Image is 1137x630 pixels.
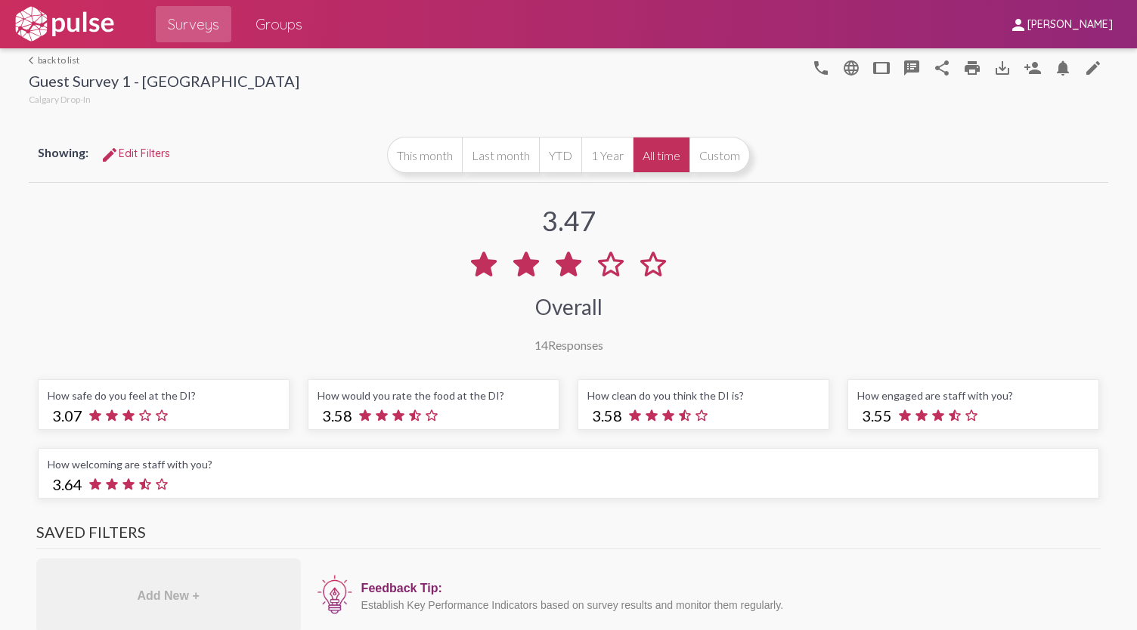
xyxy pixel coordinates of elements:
[52,475,82,493] span: 3.64
[318,389,550,402] div: How would you rate the food at the DI?
[987,52,1018,82] button: Download
[101,147,170,160] span: Edit Filters
[29,72,299,94] div: Guest Survey 1 - [GEOGRAPHIC_DATA]
[48,458,1090,471] div: How welcoming are staff with you?
[587,389,819,402] div: How clean do you think the DI is?
[462,137,539,173] button: Last month
[903,59,921,77] mat-icon: speaker_notes
[592,406,622,425] span: 3.58
[633,137,689,173] button: All time
[997,10,1125,38] button: [PERSON_NAME]
[29,54,299,66] a: back to list
[29,94,91,105] span: Calgary Drop-In
[542,204,596,237] div: 3.47
[168,11,219,38] span: Surveys
[88,140,182,167] button: Edit FiltersEdit Filters
[101,146,119,164] mat-icon: Edit Filters
[29,56,38,65] mat-icon: arrow_back_ios
[957,52,987,82] a: print
[857,389,1089,402] div: How engaged are staff with you?
[12,5,116,43] img: white-logo.svg
[933,59,951,77] mat-icon: Share
[1054,59,1072,77] mat-icon: Bell
[534,338,548,352] span: 14
[361,599,1094,611] div: Establish Key Performance Indicators based on survey results and monitor them regularly.
[1048,52,1078,82] button: Bell
[842,59,860,77] mat-icon: language
[993,59,1012,77] mat-icon: Download
[963,59,981,77] mat-icon: print
[534,338,603,352] div: Responses
[38,145,88,159] span: Showing:
[897,52,927,82] button: speaker_notes
[243,6,314,42] a: Groups
[689,137,750,173] button: Custom
[52,406,82,425] span: 3.07
[1024,59,1042,77] mat-icon: Person
[866,52,897,82] button: tablet
[156,6,231,42] a: Surveys
[539,137,581,173] button: YTD
[1027,18,1113,32] span: [PERSON_NAME]
[256,11,302,38] span: Groups
[48,389,280,402] div: How safe do you feel at the DI?
[862,406,892,425] span: 3.55
[927,52,957,82] button: Share
[1018,52,1048,82] button: Person
[387,137,462,173] button: This month
[1078,52,1108,82] a: edit
[361,582,1094,595] div: Feedback Tip:
[581,137,633,173] button: 1 Year
[36,523,1101,549] h3: Saved Filters
[1084,59,1102,77] mat-icon: edit
[322,406,352,425] span: 3.58
[535,294,603,320] div: Overall
[1009,16,1027,34] mat-icon: person
[316,573,354,616] img: icon12.png
[872,59,891,77] mat-icon: tablet
[812,59,830,77] mat-icon: language
[806,52,836,82] button: language
[836,52,866,82] button: language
